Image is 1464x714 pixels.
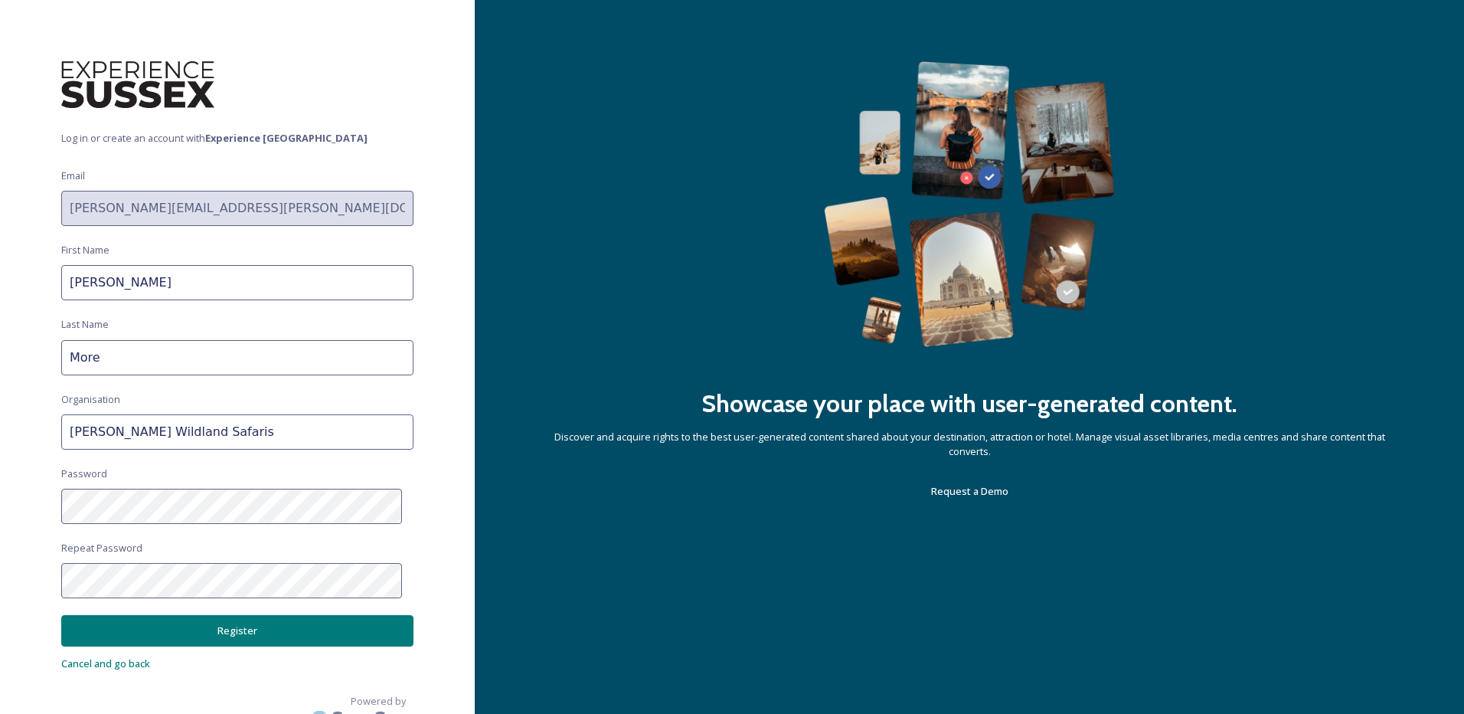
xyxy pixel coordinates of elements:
span: Cancel and go back [61,657,150,670]
span: Email [61,169,85,183]
span: Last Name [61,317,109,332]
span: Log in or create an account with [61,131,413,146]
h2: Showcase your place with user-generated content. [701,385,1237,422]
span: First Name [61,243,109,257]
a: Request a Demo [931,482,1008,500]
strong: Experience [GEOGRAPHIC_DATA] [205,131,368,145]
span: Request a Demo [931,484,1008,498]
input: John [61,265,413,300]
img: 63b42ca75bacad526042e722_Group%20154-p-800.png [824,61,1115,347]
input: Acme Inc [61,414,413,450]
span: Discover and acquire rights to the best user-generated content shared about your destination, att... [536,430,1403,459]
img: WSCC%20ES%20Logo%20-%20Primary%20-%20Black.png [61,61,214,108]
input: Doe [61,340,413,375]
span: Organisation [61,392,120,407]
button: Register [61,615,413,647]
span: Password [61,467,107,481]
span: Powered by [351,694,406,709]
span: Repeat Password [61,541,142,555]
input: john.doe@snapsea.io [61,191,413,226]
